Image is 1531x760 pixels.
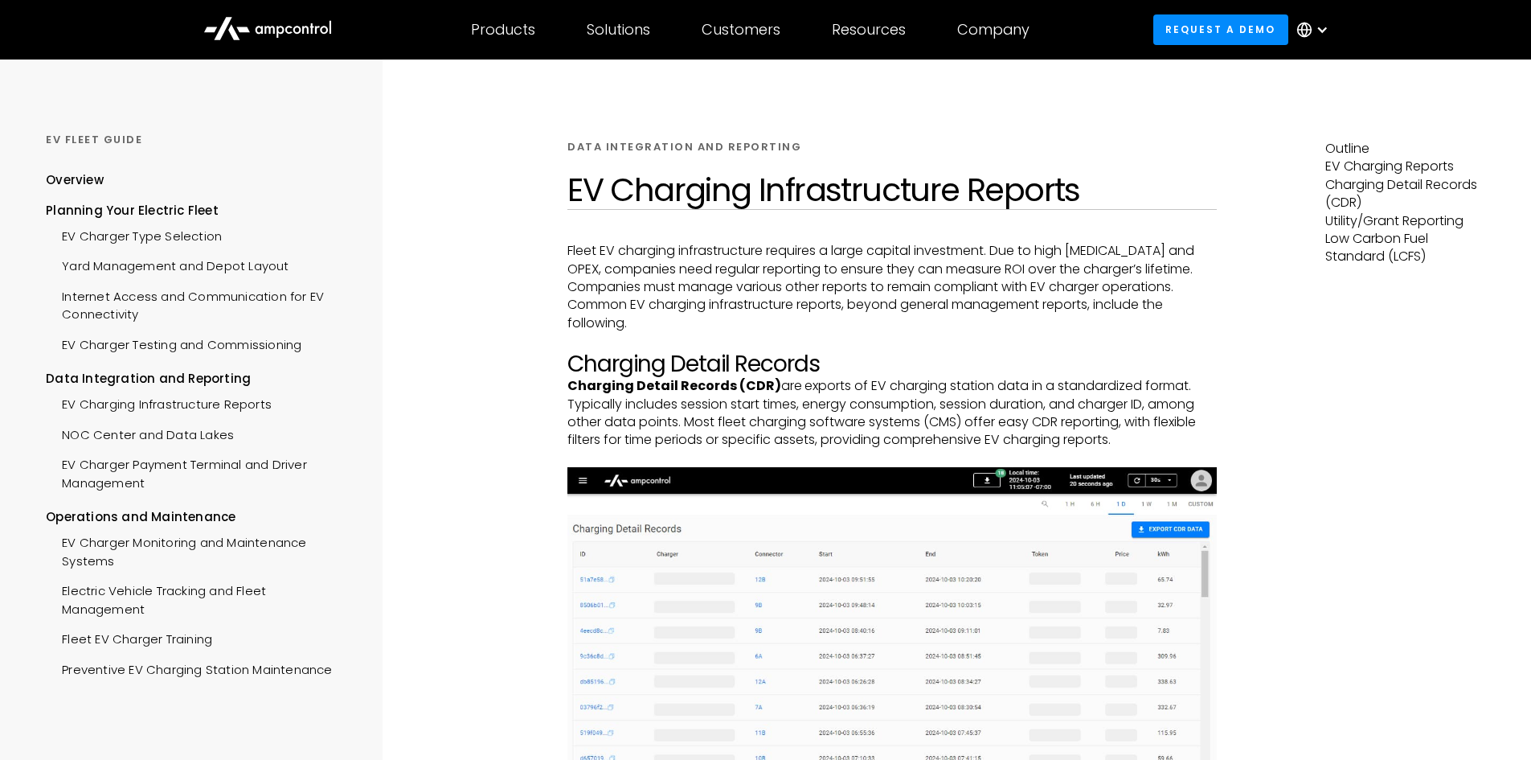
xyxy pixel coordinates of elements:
[567,170,1217,209] h1: EV Charging Infrastructure Reports
[46,220,222,249] a: EV Charger Type Selection
[46,328,301,358] a: EV Charger Testing and Commissioning
[1325,158,1485,175] p: EV Charging Reports
[46,622,212,652] a: Fleet EV Charger Training
[587,21,650,39] div: Solutions
[567,377,1217,450] p: are exports of EV charging station data in a standardized format. Typically includes session star...
[471,21,535,39] div: Products
[46,653,332,683] a: Preventive EV Charging Station Maintenance
[1325,230,1485,266] p: Low Carbon Fuel Standard (LCFS)
[702,21,780,39] div: Customers
[1325,176,1485,212] p: Charging Detail Records (CDR)
[567,450,1217,467] p: ‍
[46,202,352,220] div: Planning Your Electric Fleet
[567,332,1217,350] p: ‍
[957,21,1030,39] div: Company
[1153,14,1288,44] a: Request a demo
[1325,212,1485,230] p: Utility/Grant Reporting
[46,574,352,622] a: Electric Vehicle Tracking and Fleet Management
[1325,140,1485,158] p: Outline
[832,21,906,39] div: Resources
[46,448,352,496] a: EV Charger Payment Terminal and Driver Management
[46,508,352,526] div: Operations and Maintenance
[567,351,1217,378] h2: Charging Detail Records
[567,140,801,154] div: Data Integration and Reporting
[46,370,352,388] div: Data Integration and Reporting
[46,388,272,417] a: EV Charging Infrastructure Reports
[46,418,234,448] a: NOC Center and Data Lakes
[46,249,289,279] a: Yard Management and Depot Layout
[46,171,104,189] div: Overview
[46,280,352,328] a: Internet Access and Communication for EV Connectivity
[567,242,1217,332] p: Fleet EV charging infrastructure requires a large capital investment. Due to high [MEDICAL_DATA] ...
[46,526,352,574] a: EV Charger Monitoring and Maintenance Systems
[46,133,352,147] div: Ev Fleet GUIDE
[567,376,781,395] strong: Charging Detail Records (CDR)
[46,171,104,201] a: Overview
